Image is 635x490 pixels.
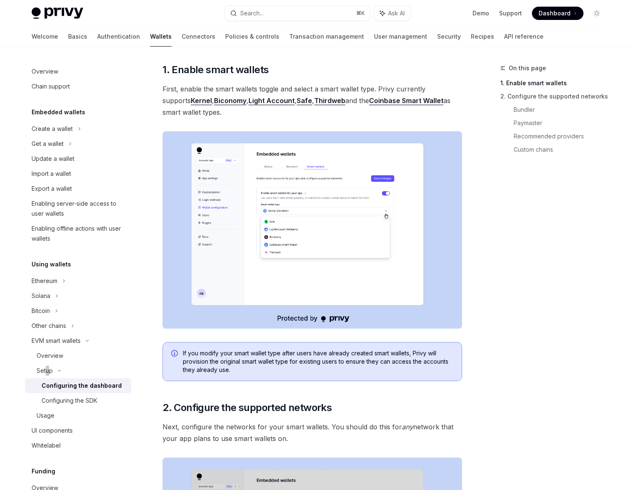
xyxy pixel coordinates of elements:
a: Custom chains [514,143,610,156]
div: Enabling server-side access to user wallets [32,199,126,219]
a: API reference [504,27,544,47]
a: Biconomy [214,96,246,105]
a: Light Account [249,96,295,105]
a: Usage [25,408,131,423]
a: Recommended providers [514,130,610,143]
span: 2. Configure the supported networks [162,401,332,414]
div: UI components [32,426,73,436]
div: Export a wallet [32,184,72,194]
a: Update a wallet [25,151,131,166]
div: Enabling offline actions with user wallets [32,224,126,244]
a: 2. Configure the supported networks [500,90,610,103]
button: Ask AI [374,6,411,21]
div: Search... [240,8,263,18]
div: Overview [37,351,63,361]
span: Dashboard [539,9,571,17]
a: Safe [297,96,312,105]
span: If you modify your smart wallet type after users have already created smart wallets, Privy will p... [183,349,453,374]
span: Ask AI [388,9,405,17]
a: UI components [25,423,131,438]
div: Solana [32,291,50,301]
img: light logo [32,7,83,19]
a: Thirdweb [314,96,345,105]
span: ⌘ K [356,10,365,17]
span: Next, configure the networks for your smart wallets. You should do this for network that your app... [162,421,462,444]
button: Toggle dark mode [590,7,603,20]
div: Create a wallet [32,124,73,134]
a: Whitelabel [25,438,131,453]
span: On this page [509,63,546,73]
a: Policies & controls [225,27,279,47]
a: Recipes [471,27,494,47]
a: User management [374,27,427,47]
h5: Funding [32,466,55,476]
a: Demo [473,9,489,17]
div: EVM smart wallets [32,336,81,346]
div: Get a wallet [32,139,64,149]
a: Overview [25,64,131,79]
a: Transaction management [289,27,364,47]
div: Chain support [32,81,70,91]
a: Wallets [150,27,172,47]
div: Configuring the SDK [42,396,97,406]
a: Configuring the SDK [25,393,131,408]
div: Import a wallet [32,169,71,179]
a: Enabling offline actions with user wallets [25,221,131,246]
a: Coinbase Smart Wallet [369,96,443,105]
a: Import a wallet [25,166,131,181]
a: Bundler [514,103,610,116]
button: Search...⌘K [224,6,370,21]
a: Export a wallet [25,181,131,196]
a: Kernel [191,96,212,105]
div: Update a wallet [32,154,74,164]
a: Basics [68,27,87,47]
div: Usage [37,411,54,421]
a: Authentication [97,27,140,47]
svg: Info [171,350,180,358]
a: Support [499,9,522,17]
span: First, enable the smart wallets toggle and select a smart wallet type. Privy currently supports ,... [162,83,462,118]
a: Security [437,27,461,47]
a: Connectors [182,27,215,47]
a: Configuring the dashboard [25,378,131,393]
h5: Using wallets [32,259,71,269]
span: 1. Enable smart wallets [162,63,268,76]
em: any [402,423,413,431]
div: Bitcoin [32,306,50,316]
div: Whitelabel [32,441,61,451]
div: Other chains [32,321,66,331]
a: Overview [25,348,131,363]
div: Configuring the dashboard [42,381,122,391]
div: Overview [32,66,58,76]
img: Sample enable smart wallets [162,131,462,329]
a: Enabling server-side access to user wallets [25,196,131,221]
h5: Embedded wallets [32,107,85,117]
a: Paymaster [514,116,610,130]
a: 1. Enable smart wallets [500,76,610,90]
div: Setup [37,366,53,376]
a: Dashboard [532,7,583,20]
div: Ethereum [32,276,57,286]
a: Chain support [25,79,131,94]
a: Welcome [32,27,58,47]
